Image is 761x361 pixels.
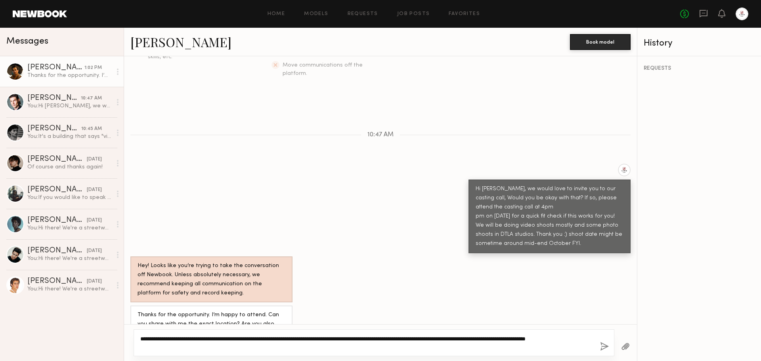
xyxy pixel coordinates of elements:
[87,186,102,194] div: [DATE]
[27,72,112,79] div: Thanks for the opportunity. I’m happy to attend. Can you share with me the exact location? Are yo...
[87,217,102,224] div: [DATE]
[27,277,87,285] div: [PERSON_NAME]
[27,133,112,140] div: You: It's a building that says "victorious" and "g-style usa" if you're coming from the westside
[84,64,102,72] div: 1:02 PM
[367,132,394,138] span: 10:47 AM
[81,95,102,102] div: 10:47 AM
[644,39,755,48] div: History
[27,247,87,255] div: [PERSON_NAME]
[570,38,631,45] a: Book model
[27,216,87,224] div: [PERSON_NAME]
[348,11,378,17] a: Requests
[449,11,480,17] a: Favorites
[87,247,102,255] div: [DATE]
[304,11,328,17] a: Models
[27,186,87,194] div: [PERSON_NAME]
[87,156,102,163] div: [DATE]
[268,11,285,17] a: Home
[570,34,631,50] button: Book model
[27,155,87,163] div: [PERSON_NAME]
[27,102,112,110] div: You: Hi [PERSON_NAME], we would love to invite you to our casting call, Would you be okay with th...
[27,94,81,102] div: [PERSON_NAME]
[138,311,285,347] div: Thanks for the opportunity. I’m happy to attend. Can you share with me the exact location? Are yo...
[27,285,112,293] div: You: Hi there! We're a streetwear brand in LA and wanted to see if you were interested in a insta...
[6,37,48,46] span: Messages
[27,255,112,262] div: You: Hi there! We're a streetwear brand in LA and wanted to see if you were interested in a insta...
[27,194,112,201] div: You: If you would like to speak to us here, it is also fine! We will be able to create a job here...
[138,262,285,298] div: Hey! Looks like you’re trying to take the conversation off Newbook. Unless absolutely necessary, ...
[81,125,102,133] div: 10:45 AM
[27,125,81,133] div: [PERSON_NAME]
[130,33,231,50] a: [PERSON_NAME]
[87,278,102,285] div: [DATE]
[27,64,84,72] div: [PERSON_NAME]
[27,224,112,232] div: You: Hi there! We're a streetwear brand in LA and wanted to see if you were interested in a insta...
[476,185,623,248] div: Hi [PERSON_NAME], we would love to invite you to our casting call, Would you be okay with that? I...
[644,66,755,71] div: REQUESTS
[283,63,363,76] span: Move communications off the platform.
[397,11,430,17] a: Job Posts
[27,163,112,171] div: Of course and thanks again!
